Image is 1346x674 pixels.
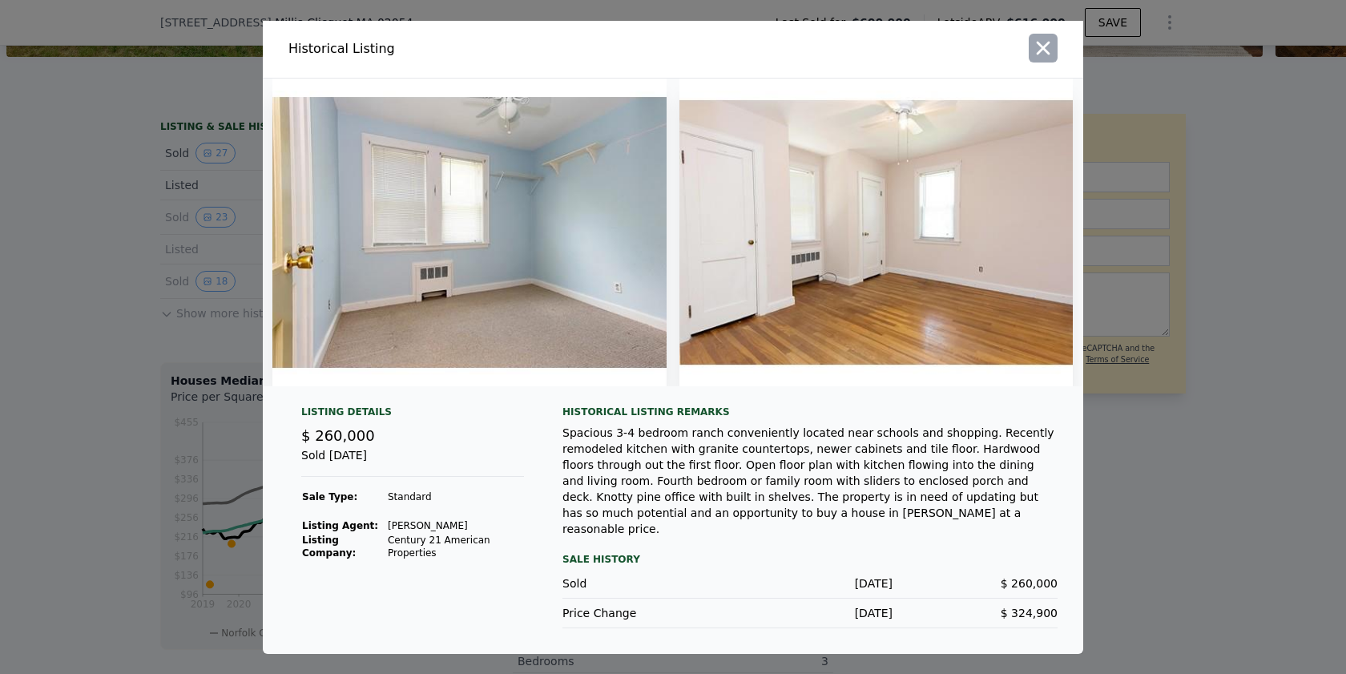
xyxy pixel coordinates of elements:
[562,605,727,621] div: Price Change
[562,575,727,591] div: Sold
[387,533,524,560] td: Century 21 American Properties
[1001,607,1058,620] span: $ 324,900
[301,427,375,444] span: $ 260,000
[562,425,1058,537] div: Spacious 3-4 bedroom ranch conveniently located near schools and shopping. Recently remodeled kit...
[301,406,524,425] div: Listing Details
[1001,577,1058,590] span: $ 260,000
[727,605,893,621] div: [DATE]
[288,39,667,59] div: Historical Listing
[387,490,524,504] td: Standard
[272,79,667,386] img: Property Img
[727,575,893,591] div: [DATE]
[302,520,378,531] strong: Listing Agent:
[302,535,356,559] strong: Listing Company:
[679,79,1074,386] img: Property Img
[302,491,357,502] strong: Sale Type:
[301,447,524,477] div: Sold [DATE]
[387,519,524,533] td: [PERSON_NAME]
[562,550,1058,569] div: Sale History
[562,406,1058,418] div: Historical Listing remarks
